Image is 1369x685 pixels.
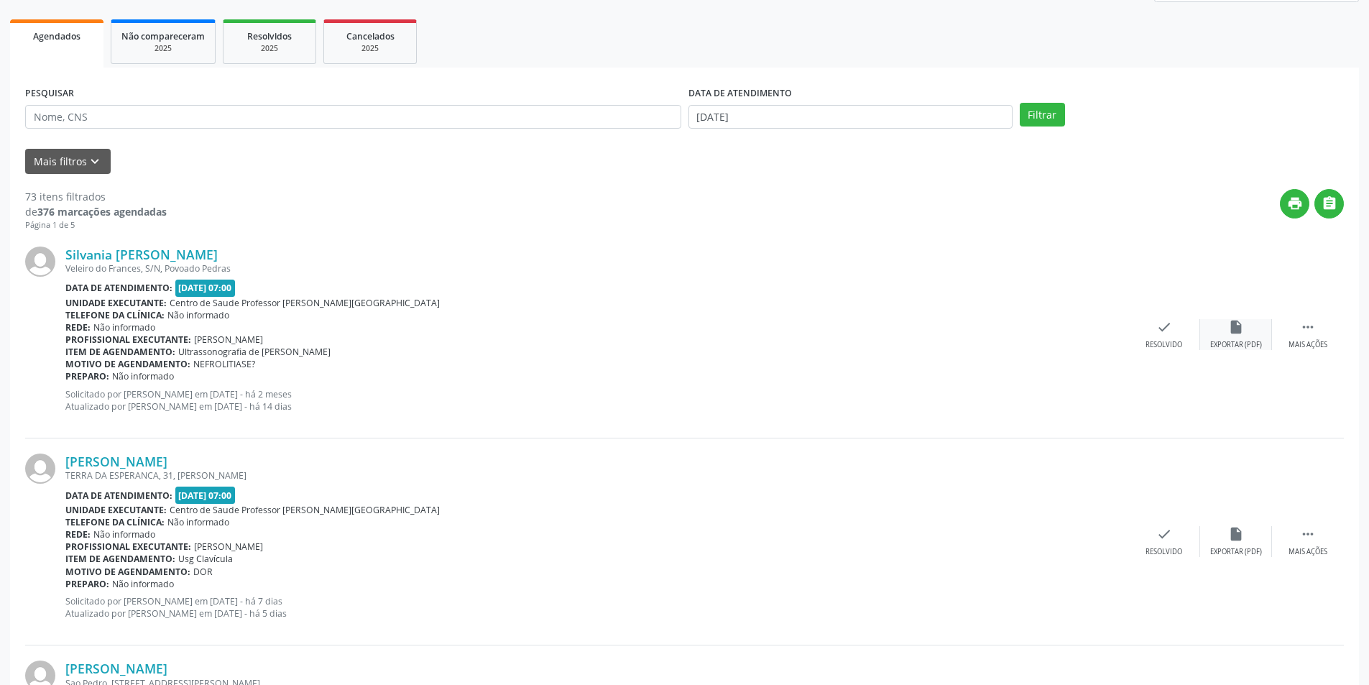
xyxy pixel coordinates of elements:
[193,566,213,578] span: DOR
[93,321,155,334] span: Não informado
[65,541,191,553] b: Profissional executante:
[65,516,165,528] b: Telefone da clínica:
[1020,103,1065,127] button: Filtrar
[65,595,1128,620] p: Solicitado por [PERSON_NAME] em [DATE] - há 7 dias Atualizado por [PERSON_NAME] em [DATE] - há 5 ...
[65,578,109,590] b: Preparo:
[346,30,395,42] span: Cancelados
[65,282,172,294] b: Data de atendimento:
[175,487,236,503] span: [DATE] 07:00
[1210,547,1262,557] div: Exportar (PDF)
[688,105,1013,129] input: Selecione um intervalo
[1300,319,1316,335] i: 
[1156,319,1172,335] i: check
[65,454,167,469] a: [PERSON_NAME]
[37,205,167,219] strong: 376 marcações agendadas
[1210,340,1262,350] div: Exportar (PDF)
[65,262,1128,275] div: Veleiro do Frances, S/N, Povoado Pedras
[93,528,155,541] span: Não informado
[1228,526,1244,542] i: insert_drive_file
[65,297,167,309] b: Unidade executante:
[688,83,792,105] label: DATA DE ATENDIMENTO
[1146,340,1182,350] div: Resolvido
[170,297,440,309] span: Centro de Saude Professor [PERSON_NAME][GEOGRAPHIC_DATA]
[194,334,263,346] span: [PERSON_NAME]
[1156,526,1172,542] i: check
[65,553,175,565] b: Item de agendamento:
[234,43,305,54] div: 2025
[25,83,74,105] label: PESQUISAR
[1146,547,1182,557] div: Resolvido
[25,247,55,277] img: img
[193,358,255,370] span: NEFROLITIASE?
[65,504,167,516] b: Unidade executante:
[33,30,80,42] span: Agendados
[65,358,190,370] b: Motivo de agendamento:
[1300,526,1316,542] i: 
[65,489,172,502] b: Data de atendimento:
[25,204,167,219] div: de
[167,516,229,528] span: Não informado
[25,454,55,484] img: img
[112,578,174,590] span: Não informado
[65,346,175,358] b: Item de agendamento:
[178,553,233,565] span: Usg Clavícula
[65,247,218,262] a: Silvania [PERSON_NAME]
[1280,189,1309,219] button: print
[65,309,165,321] b: Telefone da clínica:
[175,280,236,296] span: [DATE] 07:00
[121,30,205,42] span: Não compareceram
[65,528,91,541] b: Rede:
[1289,340,1327,350] div: Mais ações
[65,661,167,676] a: [PERSON_NAME]
[112,370,174,382] span: Não informado
[1289,547,1327,557] div: Mais ações
[1287,196,1303,211] i: print
[65,334,191,346] b: Profissional executante:
[65,321,91,334] b: Rede:
[1322,196,1337,211] i: 
[1228,319,1244,335] i: insert_drive_file
[194,541,263,553] span: [PERSON_NAME]
[121,43,205,54] div: 2025
[1314,189,1344,219] button: 
[25,219,167,231] div: Página 1 de 5
[178,346,331,358] span: Ultrassonografia de [PERSON_NAME]
[170,504,440,516] span: Centro de Saude Professor [PERSON_NAME][GEOGRAPHIC_DATA]
[87,154,103,170] i: keyboard_arrow_down
[65,388,1128,413] p: Solicitado por [PERSON_NAME] em [DATE] - há 2 meses Atualizado por [PERSON_NAME] em [DATE] - há 1...
[65,469,1128,482] div: TERRA DA ESPERANCA, 31, [PERSON_NAME]
[25,149,111,174] button: Mais filtroskeyboard_arrow_down
[247,30,292,42] span: Resolvidos
[334,43,406,54] div: 2025
[65,370,109,382] b: Preparo:
[25,105,681,129] input: Nome, CNS
[65,566,190,578] b: Motivo de agendamento:
[167,309,229,321] span: Não informado
[25,189,167,204] div: 73 itens filtrados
